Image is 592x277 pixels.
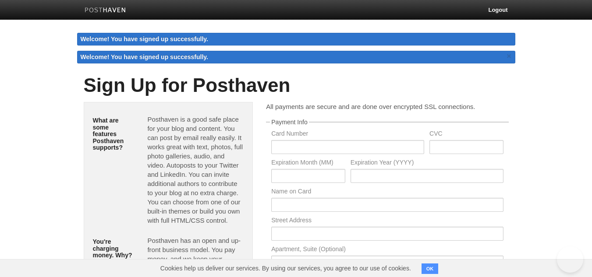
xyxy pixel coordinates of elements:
[85,7,126,14] img: Posthaven-bar
[152,259,420,277] span: Cookies help us deliver our services. By using our services, you agree to our use of cookies.
[84,75,509,96] h1: Sign Up for Posthaven
[147,115,244,225] p: Posthaven is a good safe place for your blog and content. You can post by email really easily. It...
[271,217,503,225] label: Street Address
[351,159,503,168] label: Expiration Year (YYYY)
[271,159,345,168] label: Expiration Month (MM)
[505,51,513,62] a: ×
[429,130,503,139] label: CVC
[271,188,503,196] label: Name on Card
[271,130,424,139] label: Card Number
[81,53,209,60] span: Welcome! You have signed up successfully.
[271,246,503,254] label: Apartment, Suite (Optional)
[77,33,515,46] div: Welcome! You have signed up successfully.
[557,246,583,273] iframe: Help Scout Beacon - Open
[270,119,309,125] legend: Payment Info
[93,238,135,259] h5: You're charging money. Why?
[422,263,439,274] button: OK
[93,117,135,151] h5: What are some features Posthaven supports?
[266,102,508,111] p: All payments are secure and are done over encrypted SSL connections.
